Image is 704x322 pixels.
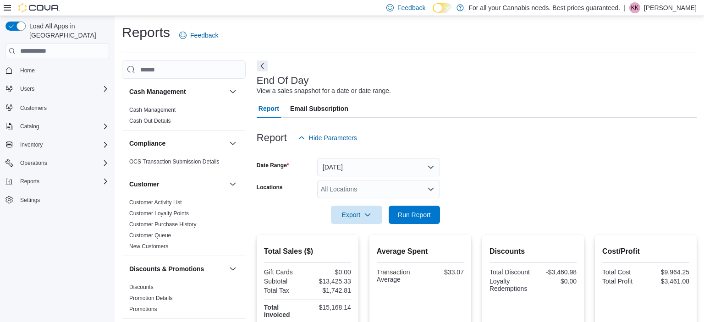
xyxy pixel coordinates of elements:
a: Customer Activity List [129,199,182,206]
button: Users [2,82,113,95]
a: Customers [16,103,50,114]
button: [DATE] [317,158,440,176]
div: $0.00 [535,278,577,285]
div: View a sales snapshot for a date or date range. [257,86,391,96]
button: Reports [16,176,43,187]
button: Settings [2,193,113,207]
span: Report [258,99,279,118]
a: Promotion Details [129,295,173,301]
h3: Report [257,132,287,143]
button: Discounts & Promotions [227,263,238,274]
button: Cash Management [227,86,238,97]
h3: Compliance [129,139,165,148]
button: Discounts & Promotions [129,264,225,273]
button: Operations [2,157,113,169]
h2: Discounts [489,246,577,257]
p: For all your Cannabis needs. Best prices guaranteed. [468,2,620,13]
div: Gift Cards [264,268,306,276]
span: Hide Parameters [309,133,357,142]
h3: Discounts & Promotions [129,264,204,273]
button: Compliance [129,139,225,148]
div: Total Profit [602,278,644,285]
div: -$3,460.98 [535,268,577,276]
div: $13,425.33 [309,278,351,285]
span: Catalog [16,121,109,132]
button: Cash Management [129,87,225,96]
button: Compliance [227,138,238,149]
a: Home [16,65,38,76]
span: Settings [20,196,40,204]
button: Hide Parameters [294,129,361,147]
button: Export [331,206,382,224]
div: Compliance [122,156,246,171]
h3: Cash Management [129,87,186,96]
span: Catalog [20,123,39,130]
div: $1,742.81 [309,287,351,294]
span: Reports [20,178,39,185]
div: Transaction Average [377,268,418,283]
span: Users [16,83,109,94]
a: Cash Management [129,107,176,113]
a: Customer Purchase History [129,221,197,228]
button: Customers [2,101,113,114]
p: [PERSON_NAME] [644,2,697,13]
button: Catalog [2,120,113,133]
span: Promotions [129,306,157,313]
span: Operations [20,159,47,167]
button: Customer [129,180,225,189]
label: Date Range [257,162,289,169]
span: Settings [16,194,109,206]
a: Discounts [129,284,154,290]
span: Email Subscription [290,99,348,118]
span: Customers [16,102,109,113]
strong: Total Invoiced [264,304,290,318]
div: Total Tax [264,287,306,294]
span: Load All Apps in [GEOGRAPHIC_DATA] [26,22,109,40]
button: Home [2,64,113,77]
input: Dark Mode [433,3,452,13]
label: Locations [257,184,283,191]
span: Discounts [129,284,154,291]
div: $3,461.08 [648,278,689,285]
div: Kate Kerschner [629,2,640,13]
button: Operations [16,158,51,169]
span: Cash Out Details [129,117,171,125]
a: New Customers [129,243,168,250]
h3: End Of Day [257,75,309,86]
div: $9,964.25 [648,268,689,276]
h2: Average Spent [377,246,464,257]
div: Total Discount [489,268,531,276]
div: Discounts & Promotions [122,282,246,318]
img: Cova [18,3,60,12]
span: Reports [16,176,109,187]
div: Subtotal [264,278,306,285]
span: OCS Transaction Submission Details [129,158,220,165]
span: Feedback [397,3,425,12]
h3: Customer [129,180,159,189]
h2: Total Sales ($) [264,246,351,257]
div: $0.00 [309,268,351,276]
a: Cash Out Details [129,118,171,124]
span: Cash Management [129,106,176,114]
button: Inventory [16,139,46,150]
a: Promotions [129,306,157,312]
a: Customer Loyalty Points [129,210,189,217]
a: Feedback [176,26,222,44]
button: Next [257,60,268,71]
span: Feedback [190,31,218,40]
button: Inventory [2,138,113,151]
span: Home [16,65,109,76]
div: Customer [122,197,246,256]
h2: Cost/Profit [602,246,689,257]
span: Operations [16,158,109,169]
span: KK [631,2,638,13]
a: Customer Queue [129,232,171,239]
span: Inventory [16,139,109,150]
span: Users [20,85,34,93]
